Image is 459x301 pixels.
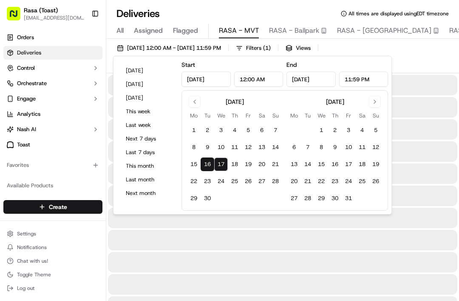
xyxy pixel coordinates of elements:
button: 25 [228,175,241,188]
span: [PERSON_NAME] [26,132,69,139]
input: Date [181,72,231,87]
span: Views [296,44,311,52]
button: Engage [3,92,102,106]
img: Nash [8,9,25,26]
button: 28 [269,175,282,188]
a: Powered byPylon [60,211,103,218]
button: 27 [287,192,301,205]
div: 📗 [8,191,15,198]
span: ( 1 ) [263,44,271,52]
span: Log out [17,285,34,292]
button: 1 [187,123,201,137]
span: Engage [17,95,36,103]
img: Jonathan Racinos [8,147,22,161]
button: 11 [228,140,241,154]
button: Go to previous month [189,96,201,108]
span: Filters [246,44,271,52]
span: Settings [17,230,36,237]
button: 3 [342,123,355,137]
button: 22 [314,175,328,188]
th: Friday [241,111,255,120]
th: Wednesday [214,111,228,120]
img: 1736555255976-a54dd68f-1ca7-489b-9aae-adbdc363a1c4 [8,81,24,97]
button: 4 [228,123,241,137]
button: 5 [369,123,382,137]
button: 1 [314,123,328,137]
button: 9 [201,140,214,154]
button: 2 [201,123,214,137]
button: Go to next month [369,96,381,108]
button: 22 [187,175,201,188]
th: Sunday [369,111,382,120]
span: All times are displayed using EDT timezone [348,10,449,17]
span: Knowledge Base [17,190,65,199]
button: Notifications [3,241,102,253]
button: Chat with us! [3,255,102,267]
button: 4 [355,123,369,137]
th: Monday [187,111,201,120]
span: All [116,26,124,36]
button: 21 [269,158,282,171]
button: 29 [187,192,201,205]
button: 19 [369,158,382,171]
button: 10 [342,140,355,154]
th: Thursday [228,111,241,120]
button: Last month [122,174,173,186]
input: Got a question? Start typing here... [22,55,153,64]
span: [PERSON_NAME] [26,155,69,162]
button: 26 [241,175,255,188]
span: Analytics [17,110,40,118]
input: Time [234,72,283,87]
span: [DATE] 12:00 AM - [DATE] 11:59 PM [127,44,221,52]
span: Toggle Theme [17,271,51,278]
button: 18 [228,158,241,171]
span: Control [17,64,35,72]
button: 8 [314,140,328,154]
span: • [71,155,74,162]
button: See all [132,109,155,119]
button: 12 [369,140,382,154]
button: 7 [269,123,282,137]
button: 2 [328,123,342,137]
th: Saturday [355,111,369,120]
span: API Documentation [80,190,136,199]
button: 21 [301,175,314,188]
button: 26 [369,175,382,188]
span: Flagged [173,26,198,36]
button: Views [282,42,314,54]
div: Available Products [3,179,102,192]
th: Saturday [255,111,269,120]
div: Favorites [3,158,102,172]
button: Rasa (Toast)[EMAIL_ADDRESS][DOMAIN_NAME] [3,3,88,24]
button: Orchestrate [3,77,102,90]
span: Orders [17,34,34,41]
button: 18 [355,158,369,171]
button: Start new chat [144,84,155,94]
th: Sunday [269,111,282,120]
label: End [286,61,297,69]
span: Notifications [17,244,47,251]
div: Past conversations [8,111,57,118]
span: Chat with us! [17,258,48,264]
button: 8 [187,140,201,154]
button: 14 [269,140,282,154]
button: 31 [342,192,355,205]
a: 💻API Documentation [68,187,140,202]
img: Jonathan Racinos [8,124,22,138]
button: Next month [122,187,173,199]
button: [EMAIL_ADDRESS][DOMAIN_NAME] [24,14,85,21]
button: Control [3,61,102,75]
img: Toast logo [7,141,14,148]
button: 6 [255,123,269,137]
button: [DATE] [122,92,173,104]
button: Next 7 days [122,133,173,145]
th: Tuesday [301,111,314,120]
button: Rasa (Toast) [24,6,58,14]
div: 💻 [72,191,79,198]
button: 23 [328,175,342,188]
button: 6 [287,140,301,154]
button: Create [3,200,102,214]
button: 9 [328,140,342,154]
span: • [71,132,74,139]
